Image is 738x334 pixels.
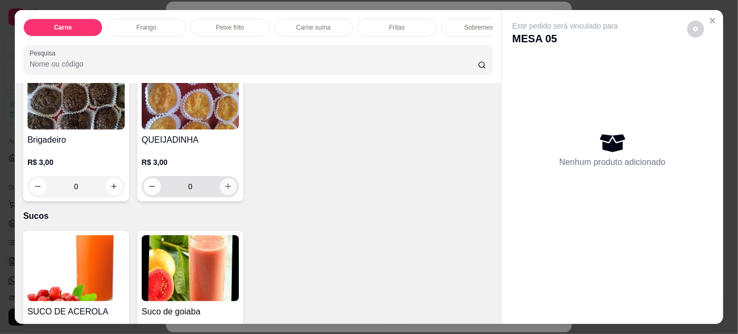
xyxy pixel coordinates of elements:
[27,157,125,168] p: R$ 3,00
[27,305,125,318] h4: SUCO DE ACEROLA
[30,178,47,195] button: decrease-product-quantity
[136,23,156,32] p: Frango
[30,49,59,58] label: Pesquisa
[512,21,618,31] p: Este pedido será vinculado para
[687,21,704,38] button: decrease-product-quantity
[142,63,239,129] img: product-image
[142,157,239,168] p: R$ 3,00
[296,23,330,32] p: Carne suína
[30,59,478,69] input: Pesquisa
[142,305,239,318] h4: Suco de goiaba
[464,23,496,32] p: Sobremesa
[144,178,161,195] button: decrease-product-quantity
[142,134,239,146] h4: QUEIJADINHA
[389,23,405,32] p: Fritas
[27,235,125,301] img: product-image
[512,31,618,46] p: MESA 05
[27,63,125,129] img: product-image
[220,178,237,195] button: increase-product-quantity
[106,178,123,195] button: increase-product-quantity
[216,23,244,32] p: Peixe frito
[27,134,125,146] h4: Brigadeiro
[704,12,721,29] button: Close
[23,210,493,222] p: Sucos
[54,23,72,32] p: Carne
[559,156,666,169] p: Nenhum produto adicionado
[142,235,239,301] img: product-image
